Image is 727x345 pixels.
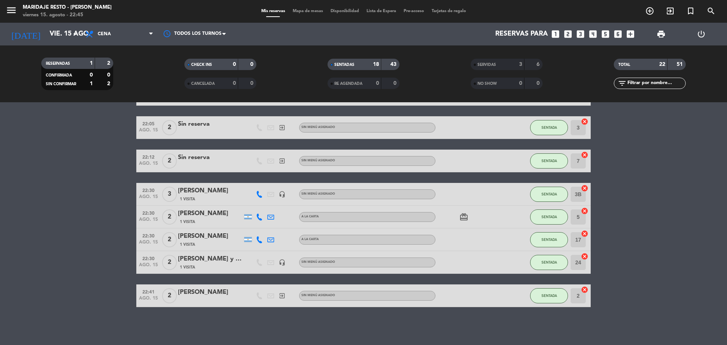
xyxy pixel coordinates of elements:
i: card_giftcard [459,212,468,222]
span: CHECK INS [191,63,212,67]
span: 22:30 [139,186,158,194]
button: SENTADA [530,120,568,135]
span: 2 [162,232,177,247]
div: [PERSON_NAME] y [MEDICAL_DATA] [178,254,242,264]
i: looks_two [563,29,573,39]
strong: 2 [107,61,112,66]
strong: 0 [376,81,379,86]
span: ago. 15 [139,217,158,226]
input: Filtrar por nombre... [627,79,685,87]
span: Lista de Espera [363,9,400,13]
span: Sin menú asignado [301,159,335,162]
strong: 0 [537,81,541,86]
span: ago. 15 [139,194,158,203]
strong: 0 [233,62,236,67]
span: 3 [162,187,177,202]
i: turned_in_not [686,6,695,16]
i: search [707,6,716,16]
i: cancel [581,253,588,260]
i: headset_mic [279,191,285,198]
span: 22:30 [139,254,158,262]
span: Pre-acceso [400,9,428,13]
i: exit_to_app [279,124,285,131]
button: SENTADA [530,153,568,169]
span: A LA CARTA [301,238,319,241]
span: SENTADA [541,215,557,219]
strong: 0 [107,72,112,78]
strong: 3 [519,62,522,67]
span: Disponibilidad [327,9,363,13]
span: SENTADA [541,293,557,298]
span: Mis reservas [257,9,289,13]
span: SERVIDAS [477,63,496,67]
span: SENTADA [541,192,557,196]
i: exit_to_app [666,6,675,16]
div: [PERSON_NAME] [178,231,242,241]
span: 22:12 [139,152,158,161]
span: Sin menú asignado [301,126,335,129]
span: ago. 15 [139,240,158,248]
i: add_circle_outline [645,6,654,16]
strong: 6 [537,62,541,67]
button: SENTADA [530,187,568,202]
strong: 18 [373,62,379,67]
span: Sin menú asignado [301,192,335,195]
span: 1 Visita [180,242,195,248]
span: 22:41 [139,287,158,296]
strong: 0 [250,81,255,86]
span: 22:30 [139,208,158,217]
span: ago. 15 [139,296,158,304]
strong: 0 [393,81,398,86]
i: add_box [626,29,635,39]
i: cancel [581,151,588,159]
div: [PERSON_NAME] [178,287,242,297]
strong: 22 [659,62,665,67]
strong: 0 [233,81,236,86]
span: Sin menú asignado [301,261,335,264]
button: menu [6,5,17,19]
span: Cena [98,31,111,37]
span: 2 [162,209,177,225]
span: 2 [162,153,177,169]
span: 1 Visita [180,264,195,270]
span: Sin menú asignado [301,294,335,297]
strong: 1 [90,61,93,66]
i: looks_3 [576,29,585,39]
span: CONFIRMADA [46,73,72,77]
i: [DATE] [6,26,46,42]
span: SENTADA [541,260,557,264]
button: SENTADA [530,255,568,270]
span: A LA CARTA [301,215,319,218]
i: looks_one [551,29,560,39]
span: Tarjetas de regalo [428,9,470,13]
span: Mapa de mesas [289,9,327,13]
i: exit_to_app [279,292,285,299]
i: cancel [581,286,588,293]
i: filter_list [618,79,627,88]
span: ago. 15 [139,128,158,136]
button: SENTADA [530,209,568,225]
span: SIN CONFIRMAR [46,82,76,86]
span: RE AGENDADA [334,82,362,86]
i: looks_5 [601,29,610,39]
span: CANCELADA [191,82,215,86]
i: cancel [581,230,588,237]
strong: 0 [519,81,522,86]
button: SENTADA [530,232,568,247]
strong: 0 [90,72,93,78]
span: 2 [162,288,177,303]
span: 1 Visita [180,196,195,202]
div: Sin reserva [178,153,242,162]
div: LOG OUT [681,23,721,45]
span: Reservas para [495,30,548,38]
strong: 2 [107,81,112,86]
i: looks_4 [588,29,598,39]
span: SENTADA [541,125,557,130]
span: NO SHOW [477,82,497,86]
div: Sin reserva [178,119,242,129]
strong: 43 [390,62,398,67]
span: ago. 15 [139,262,158,271]
span: SENTADA [541,237,557,242]
div: viernes 15. agosto - 22:45 [23,11,112,19]
i: power_settings_new [697,30,706,39]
